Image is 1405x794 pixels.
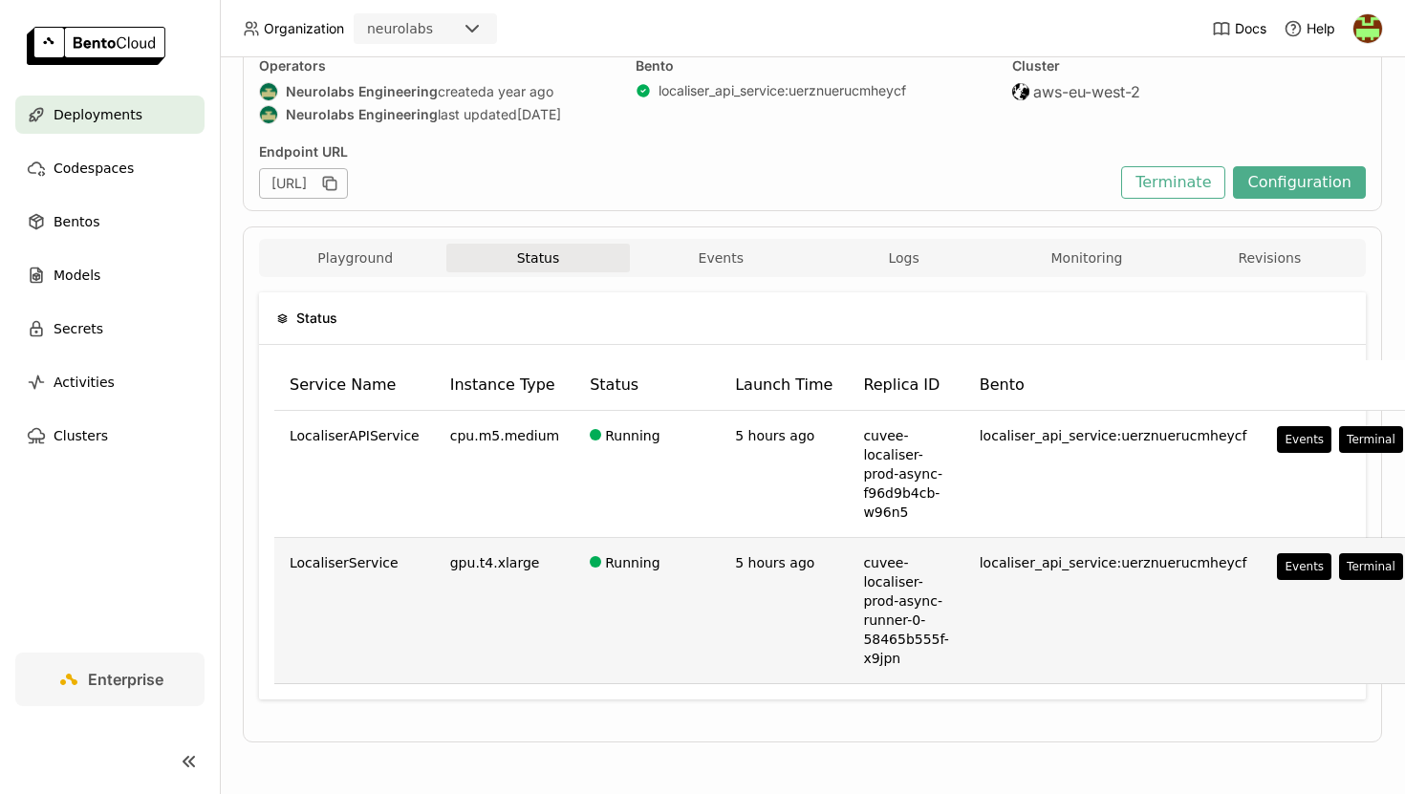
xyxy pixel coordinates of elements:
[290,426,420,445] span: LocaliserAPIService
[54,424,108,447] span: Clusters
[574,538,720,684] td: Running
[1339,553,1403,580] button: Terminal
[259,105,613,124] div: last updated
[888,249,919,267] span: Logs
[259,143,1112,161] div: Endpoint URL
[1033,82,1140,101] span: aws-eu-west-2
[1285,559,1324,574] div: Events
[286,106,438,123] strong: Neurolabs Engineering
[1285,432,1324,447] div: Events
[486,83,553,100] span: a year ago
[964,538,1263,684] td: localiser_api_service:uerznuerucmheycf
[15,310,205,348] a: Secrets
[264,20,344,37] span: Organization
[964,411,1263,538] td: localiser_api_service:uerznuerucmheycf
[735,555,814,570] span: 5 hours ago
[1284,19,1335,38] div: Help
[630,244,812,272] button: Events
[260,83,277,100] img: Neurolabs Engineering
[27,27,165,65] img: logo
[1012,57,1366,75] div: Cluster
[264,244,446,272] button: Playground
[15,256,205,294] a: Models
[1212,19,1266,38] a: Docs
[259,82,613,101] div: created
[720,360,848,411] th: Launch Time
[286,83,438,100] strong: Neurolabs Engineering
[636,57,989,75] div: Bento
[54,210,99,233] span: Bentos
[1339,426,1403,453] button: Terminal
[54,317,103,340] span: Secrets
[1307,20,1335,37] span: Help
[274,360,435,411] th: Service Name
[1353,14,1382,43] img: Patric Fulop
[435,411,574,538] td: cpu.m5.medium
[659,82,906,99] a: localiser_api_service:uerznuerucmheycf
[574,360,720,411] th: Status
[15,96,205,134] a: Deployments
[15,203,205,241] a: Bentos
[54,264,100,287] span: Models
[259,57,613,75] div: Operators
[54,103,142,126] span: Deployments
[435,20,437,39] input: Selected neurolabs.
[290,553,399,572] span: LocaliserService
[367,19,433,38] div: neurolabs
[1235,20,1266,37] span: Docs
[848,360,963,411] th: Replica ID
[435,538,574,684] td: gpu.t4.xlarge
[15,417,205,455] a: Clusters
[54,157,134,180] span: Codespaces
[54,371,115,394] span: Activities
[260,106,277,123] img: Neurolabs Engineering
[296,308,337,329] span: Status
[517,106,561,123] span: [DATE]
[848,538,963,684] td: cuvee-localiser-prod-async-runner-0-58465b555f-x9jpn
[259,168,348,199] div: [URL]
[1277,426,1331,453] button: Events
[964,360,1263,411] th: Bento
[15,149,205,187] a: Codespaces
[88,670,163,689] span: Enterprise
[446,244,629,272] button: Status
[1178,244,1361,272] button: Revisions
[1233,166,1366,199] button: Configuration
[435,360,574,411] th: Instance Type
[1277,553,1331,580] button: Events
[15,653,205,706] a: Enterprise
[995,244,1178,272] button: Monitoring
[735,428,814,443] span: 5 hours ago
[15,363,205,401] a: Activities
[1121,166,1225,199] button: Terminate
[848,411,963,538] td: cuvee-localiser-prod-async-f96d9b4cb-w96n5
[574,411,720,538] td: Running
